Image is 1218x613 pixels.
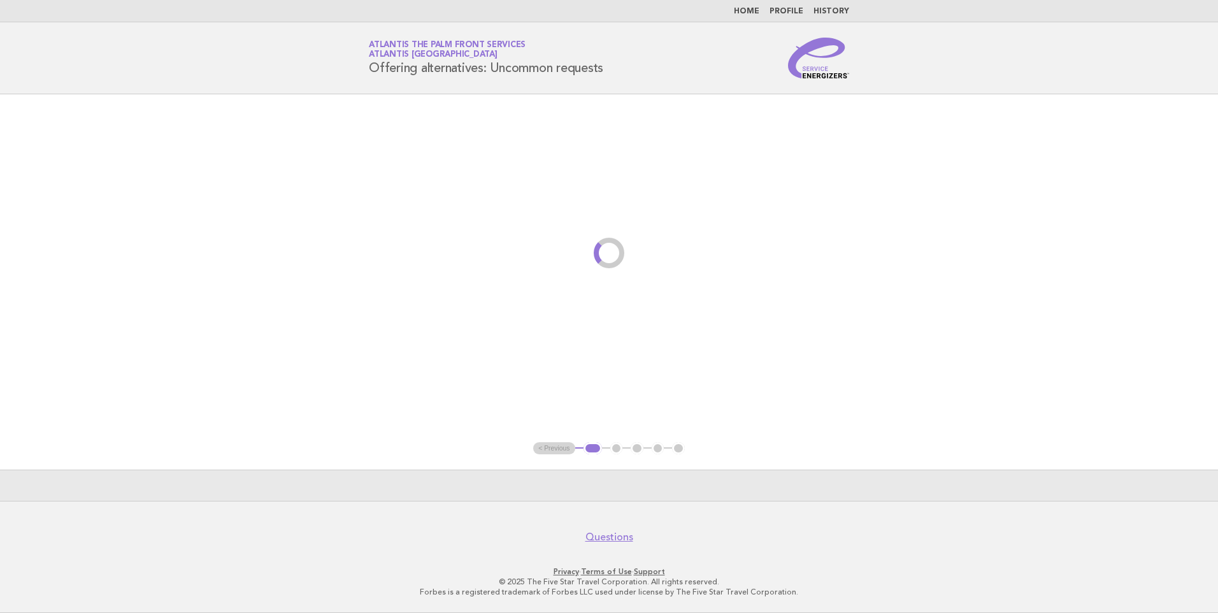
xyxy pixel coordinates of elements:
a: Terms of Use [581,567,632,576]
a: Atlantis The Palm Front ServicesAtlantis [GEOGRAPHIC_DATA] [369,41,526,59]
a: Profile [770,8,803,15]
img: Service Energizers [788,38,849,78]
a: Privacy [554,567,579,576]
p: © 2025 The Five Star Travel Corporation. All rights reserved. [219,577,999,587]
a: Support [634,567,665,576]
a: Home [734,8,759,15]
p: Forbes is a registered trademark of Forbes LLC used under license by The Five Star Travel Corpora... [219,587,999,597]
p: · · [219,566,999,577]
a: History [813,8,849,15]
a: Questions [585,531,633,544]
h1: Offering alternatives: Uncommon requests [369,41,603,75]
span: Atlantis [GEOGRAPHIC_DATA] [369,51,498,59]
